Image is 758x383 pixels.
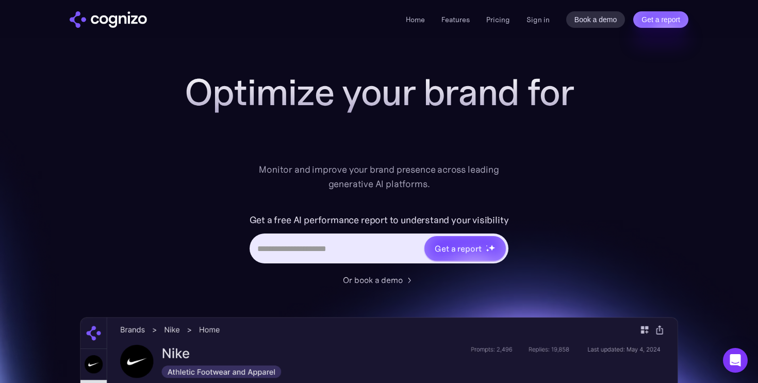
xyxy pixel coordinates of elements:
a: home [70,11,147,28]
div: Open Intercom Messenger [723,348,748,373]
div: Monitor and improve your brand presence across leading generative AI platforms. [252,162,506,191]
img: cognizo logo [70,11,147,28]
h1: Optimize your brand for [173,72,585,113]
a: Book a demo [566,11,625,28]
a: Get a report [633,11,688,28]
div: Or book a demo [343,274,403,286]
a: Pricing [486,15,510,24]
a: Features [441,15,470,24]
img: star [486,248,489,252]
a: Or book a demo [343,274,415,286]
div: Get a report [435,242,481,255]
img: star [486,245,487,246]
a: Sign in [526,13,550,26]
a: Home [406,15,425,24]
form: Hero URL Input Form [250,212,509,269]
label: Get a free AI performance report to understand your visibility [250,212,509,228]
a: Get a reportstarstarstar [423,235,507,262]
img: star [488,244,495,251]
